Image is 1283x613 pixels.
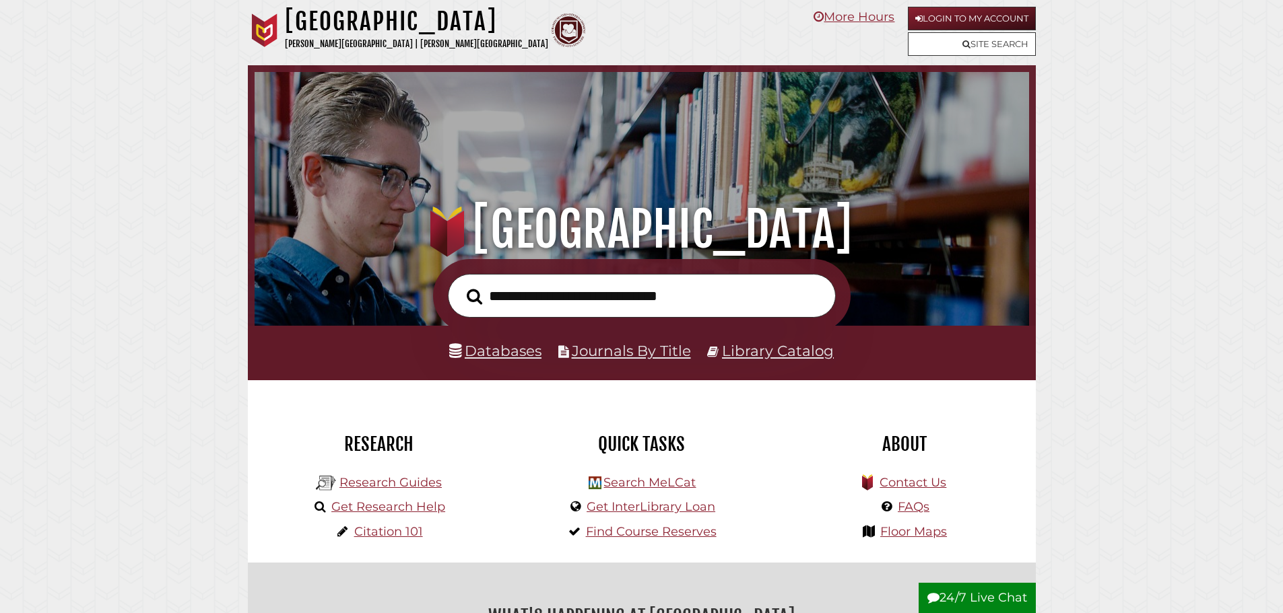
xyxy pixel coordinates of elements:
[316,473,336,493] img: Hekman Library Logo
[449,342,541,359] a: Databases
[722,342,834,359] a: Library Catalog
[521,433,763,456] h2: Quick Tasks
[331,499,445,514] a: Get Research Help
[339,475,442,490] a: Research Guides
[285,7,548,36] h1: [GEOGRAPHIC_DATA]
[467,288,482,305] i: Search
[552,13,585,47] img: Calvin Theological Seminary
[273,200,1010,259] h1: [GEOGRAPHIC_DATA]
[354,524,423,539] a: Citation 101
[814,9,894,24] a: More Hours
[908,7,1036,30] a: Login to My Account
[587,499,715,514] a: Get InterLibrary Loan
[880,524,947,539] a: Floor Maps
[898,499,929,514] a: FAQs
[248,13,282,47] img: Calvin University
[880,475,946,490] a: Contact Us
[572,342,691,359] a: Journals By Title
[589,476,601,489] img: Hekman Library Logo
[460,285,489,309] button: Search
[586,524,717,539] a: Find Course Reserves
[258,433,500,456] h2: Research
[285,36,548,52] p: [PERSON_NAME][GEOGRAPHIC_DATA] | [PERSON_NAME][GEOGRAPHIC_DATA]
[783,433,1026,456] h2: About
[908,32,1036,56] a: Site Search
[603,475,696,490] a: Search MeLCat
